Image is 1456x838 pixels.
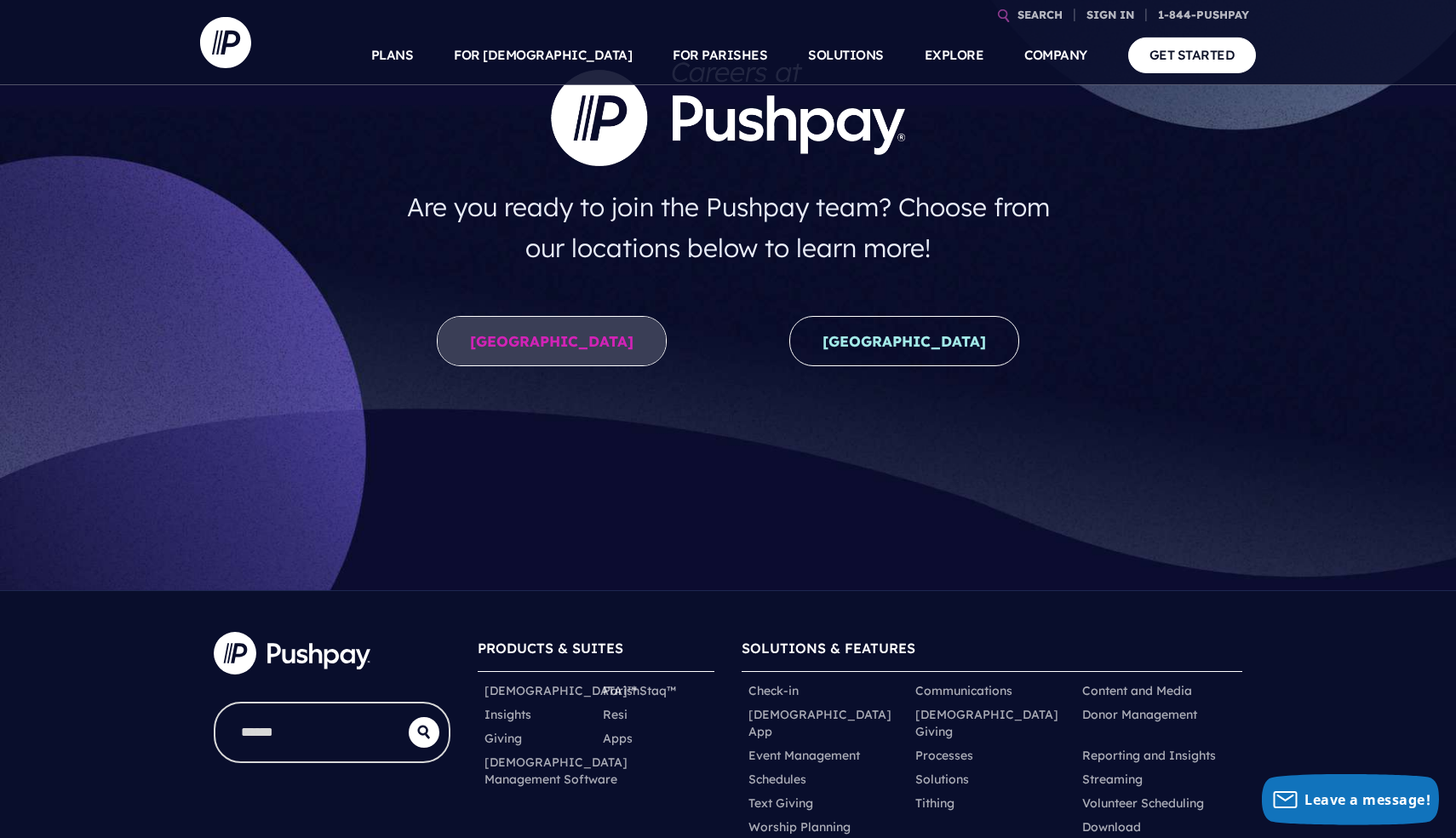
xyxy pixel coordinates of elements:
h6: PRODUCTS & SUITES [478,632,714,672]
a: Content and Media [1082,682,1192,699]
a: SOLUTIONS [808,26,884,85]
a: Text Giving [748,795,813,812]
a: COMPANY [1024,26,1087,85]
a: Schedules [748,771,806,788]
a: EXPLORE [925,26,984,85]
a: Apps [603,730,633,747]
a: [DEMOGRAPHIC_DATA] App [748,706,902,740]
a: Solutions [915,771,969,788]
a: Insights [484,706,531,723]
a: Tithing [915,795,954,812]
a: Worship Planning [748,818,851,835]
a: Processes [915,747,973,764]
a: [GEOGRAPHIC_DATA] [437,316,667,366]
a: Streaming [1082,771,1143,788]
a: [DEMOGRAPHIC_DATA] Management Software [484,754,628,788]
a: Check-in [748,682,799,699]
a: ParishStaq™ [603,682,676,699]
a: Volunteer Scheduling [1082,795,1204,812]
a: FOR PARISHES [673,26,767,85]
a: PLANS [371,26,414,85]
a: Communications [915,682,1012,699]
a: Resi [603,706,628,723]
h4: Are you ready to join the Pushpay team? Choose from our locations below to learn more! [390,180,1067,275]
a: Donor Management [1082,706,1197,723]
a: [DEMOGRAPHIC_DATA]™ [484,682,637,699]
a: [GEOGRAPHIC_DATA] [789,316,1019,366]
a: Event Management [748,747,860,764]
span: Leave a message! [1304,790,1430,809]
a: FOR [DEMOGRAPHIC_DATA] [454,26,632,85]
button: Leave a message! [1262,774,1439,825]
a: Giving [484,730,522,747]
a: Reporting and Insights [1082,747,1216,764]
h6: SOLUTIONS & FEATURES [742,632,1242,672]
a: [DEMOGRAPHIC_DATA] Giving [915,706,1069,740]
a: GET STARTED [1128,37,1257,72]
